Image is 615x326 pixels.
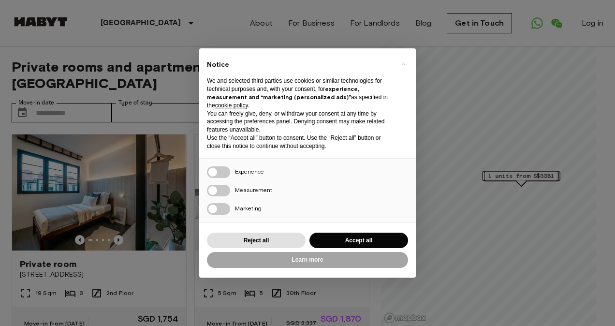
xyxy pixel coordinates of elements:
button: Reject all [207,233,306,249]
p: We and selected third parties use cookies or similar technologies for technical purposes and, wit... [207,77,393,109]
span: × [402,58,405,70]
a: cookie policy [215,102,248,109]
h2: Notice [207,60,393,70]
button: Close this notice [395,56,411,72]
strong: experience, measurement and “marketing (personalized ads)” [207,85,359,101]
span: Marketing [235,205,262,212]
p: You can freely give, deny, or withdraw your consent at any time by accessing the preferences pane... [207,110,393,134]
button: Learn more [207,252,408,268]
span: Experience [235,168,264,175]
p: Use the “Accept all” button to consent. Use the “Reject all” button or close this notice to conti... [207,134,393,150]
span: Measurement [235,186,272,193]
button: Accept all [309,233,408,249]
